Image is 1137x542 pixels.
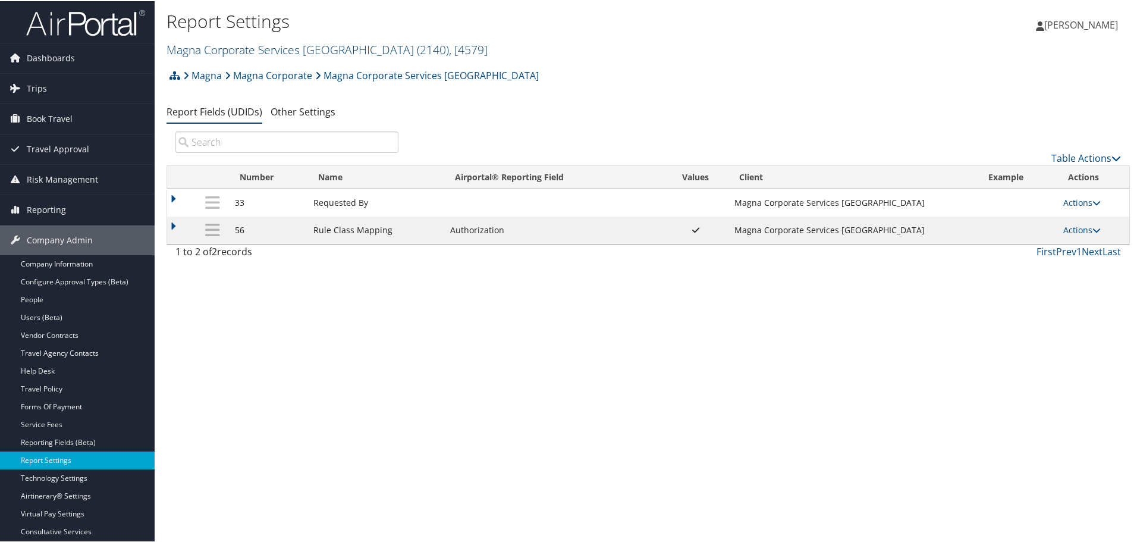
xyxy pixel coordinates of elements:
[417,40,449,57] span: ( 2140 )
[1057,165,1129,188] th: Actions
[27,103,73,133] span: Book Travel
[225,62,312,86] a: Magna Corporate
[1044,17,1118,30] span: [PERSON_NAME]
[444,165,663,188] th: Airportal&reg; Reporting Field
[167,8,809,33] h1: Report Settings
[978,165,1057,188] th: Example
[27,164,98,193] span: Risk Management
[271,104,335,117] a: Other Settings
[175,243,398,264] div: 1 to 2 of records
[307,188,445,215] td: Requested By
[229,215,307,243] td: 56
[1076,244,1082,257] a: 1
[167,104,262,117] a: Report Fields (UDIDs)
[728,215,978,243] td: Magna Corporate Services [GEOGRAPHIC_DATA]
[1082,244,1103,257] a: Next
[27,194,66,224] span: Reporting
[27,133,89,163] span: Travel Approval
[728,188,978,215] td: Magna Corporate Services [GEOGRAPHIC_DATA]
[196,165,229,188] th: : activate to sort column descending
[1051,151,1121,164] a: Table Actions
[449,40,488,57] span: , [ 4579 ]
[183,62,222,86] a: Magna
[27,224,93,254] span: Company Admin
[1036,6,1130,42] a: [PERSON_NAME]
[728,165,978,188] th: Client
[1056,244,1076,257] a: Prev
[444,215,663,243] td: Authorization
[307,215,445,243] td: Rule Class Mapping
[229,165,307,188] th: Number
[1063,196,1101,207] a: Actions
[175,130,398,152] input: Search
[167,40,488,57] a: Magna Corporate Services [GEOGRAPHIC_DATA]
[1063,223,1101,234] a: Actions
[27,42,75,72] span: Dashboards
[1103,244,1121,257] a: Last
[26,8,145,36] img: airportal-logo.png
[27,73,47,102] span: Trips
[1037,244,1056,257] a: First
[229,188,307,215] td: 33
[212,244,217,257] span: 2
[315,62,539,86] a: Magna Corporate Services [GEOGRAPHIC_DATA]
[307,165,445,188] th: Name
[663,165,728,188] th: Values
